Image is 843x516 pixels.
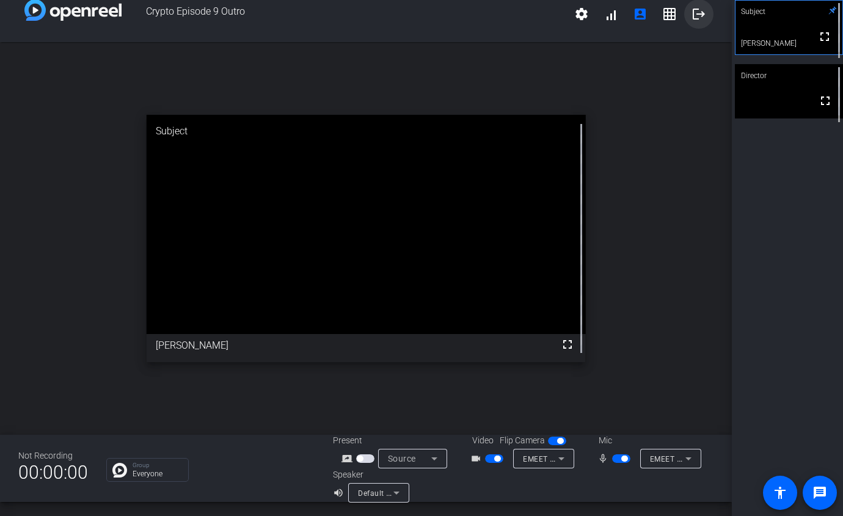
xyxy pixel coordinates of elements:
p: Everyone [133,470,182,478]
div: Mic [586,434,709,447]
mat-icon: grid_on [662,7,677,21]
mat-icon: volume_up [333,485,348,500]
span: Video [472,434,494,447]
mat-icon: screen_share_outline [341,451,356,466]
mat-icon: account_box [633,7,648,21]
div: Subject [147,115,586,148]
mat-icon: settings [574,7,589,21]
span: EMEET SmartCam Nova 4K (328f:00af) [650,454,791,463]
mat-icon: message [812,485,827,500]
mat-icon: logout [692,7,706,21]
span: EMEET SmartCam Nova 4K (328f:00af) [523,454,664,463]
mat-icon: fullscreen [560,337,575,352]
span: Flip Camera [500,434,545,447]
div: Present [333,434,455,447]
mat-icon: videocam_outline [470,451,485,466]
span: Source [388,454,416,463]
div: Director [735,64,843,87]
span: 00:00:00 [18,457,88,487]
div: Speaker [333,468,406,481]
mat-icon: fullscreen [818,93,833,108]
div: Not Recording [18,449,88,462]
mat-icon: fullscreen [817,29,832,44]
img: Chat Icon [112,463,127,478]
span: Default - MacBook Air Speakers (Built-in) [358,488,503,498]
p: Group [133,462,182,468]
mat-icon: accessibility [773,485,787,500]
mat-icon: mic_none [597,451,612,466]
